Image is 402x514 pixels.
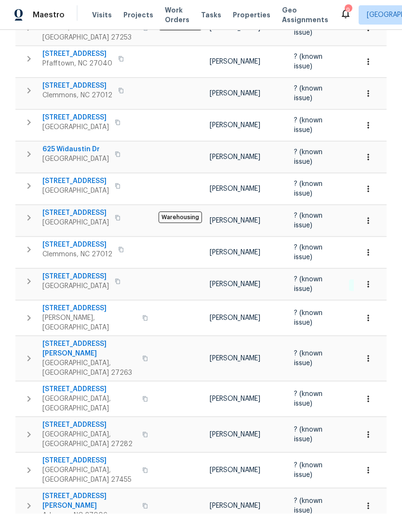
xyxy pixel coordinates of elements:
[42,50,112,59] span: [STREET_ADDRESS]
[294,20,322,37] span: ? (known issue)
[42,81,112,91] span: [STREET_ADDRESS]
[294,54,322,70] span: ? (known issue)
[42,218,109,228] span: [GEOGRAPHIC_DATA]
[42,250,112,260] span: Clemmons, NC 27012
[42,272,109,282] span: [STREET_ADDRESS]
[42,466,136,485] span: [GEOGRAPHIC_DATA], [GEOGRAPHIC_DATA] 27455
[210,432,260,438] span: [PERSON_NAME]
[210,186,260,193] span: [PERSON_NAME]
[350,282,378,290] span: 2 Done
[294,427,322,443] span: ? (known issue)
[210,315,260,322] span: [PERSON_NAME]
[42,314,136,333] span: [PERSON_NAME], [GEOGRAPHIC_DATA]
[294,118,322,134] span: ? (known issue)
[42,155,109,164] span: [GEOGRAPHIC_DATA]
[294,462,322,479] span: ? (known issue)
[42,209,109,218] span: [STREET_ADDRESS]
[42,492,136,511] span: [STREET_ADDRESS][PERSON_NAME]
[294,86,322,102] span: ? (known issue)
[123,11,153,20] span: Projects
[294,181,322,198] span: ? (known issue)
[210,91,260,97] span: [PERSON_NAME]
[210,250,260,256] span: [PERSON_NAME]
[294,149,322,166] span: ? (known issue)
[282,6,328,25] span: Geo Assignments
[42,282,109,291] span: [GEOGRAPHIC_DATA]
[42,177,109,186] span: [STREET_ADDRESS]
[210,356,260,362] span: [PERSON_NAME]
[210,467,260,474] span: [PERSON_NAME]
[165,6,189,25] span: Work Orders
[210,59,260,66] span: [PERSON_NAME]
[42,24,136,43] span: Graham, [GEOGRAPHIC_DATA] 27253
[42,430,136,449] span: [GEOGRAPHIC_DATA], [GEOGRAPHIC_DATA] 27282
[201,12,221,19] span: Tasks
[42,240,112,250] span: [STREET_ADDRESS]
[210,122,260,129] span: [PERSON_NAME]
[294,351,322,367] span: ? (known issue)
[42,145,109,155] span: 625 Widaustin Dr
[210,281,260,288] span: [PERSON_NAME]
[42,385,136,395] span: [STREET_ADDRESS]
[210,218,260,224] span: [PERSON_NAME]
[33,11,65,20] span: Maestro
[42,186,109,196] span: [GEOGRAPHIC_DATA]
[42,359,136,378] span: [GEOGRAPHIC_DATA], [GEOGRAPHIC_DATA] 27263
[92,11,112,20] span: Visits
[294,213,322,229] span: ? (known issue)
[42,91,112,101] span: Clemmons, NC 27012
[294,310,322,327] span: ? (known issue)
[345,6,351,15] div: 9
[42,456,136,466] span: [STREET_ADDRESS]
[294,391,322,408] span: ? (known issue)
[233,11,270,20] span: Properties
[42,59,112,69] span: Pfafftown, NC 27040
[42,113,109,123] span: [STREET_ADDRESS]
[42,421,136,430] span: [STREET_ADDRESS]
[294,245,322,261] span: ? (known issue)
[42,123,109,132] span: [GEOGRAPHIC_DATA]
[210,25,260,32] span: [PERSON_NAME]
[42,340,136,359] span: [STREET_ADDRESS][PERSON_NAME]
[294,277,322,293] span: ? (known issue)
[210,396,260,403] span: [PERSON_NAME]
[42,304,136,314] span: [STREET_ADDRESS]
[210,503,260,510] span: [PERSON_NAME]
[42,395,136,414] span: [GEOGRAPHIC_DATA], [GEOGRAPHIC_DATA]
[159,212,202,224] span: Warehousing
[210,154,260,161] span: [PERSON_NAME]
